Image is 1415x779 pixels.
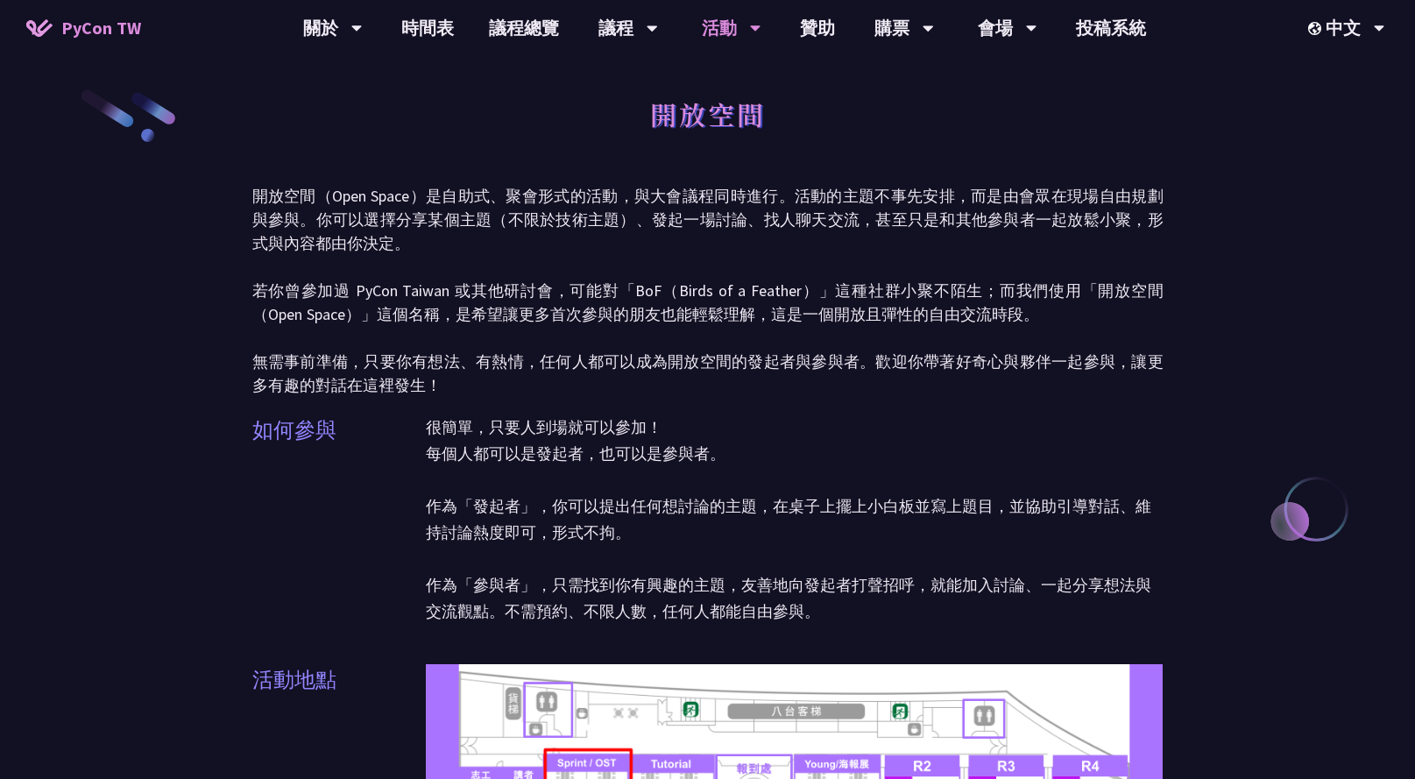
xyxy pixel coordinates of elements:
p: 如何參與 [252,414,336,446]
p: 活動地點 [252,664,336,696]
span: PyCon TW [61,15,141,41]
img: Home icon of PyCon TW 2025 [26,19,53,37]
h1: 開放空間 [650,88,766,140]
p: 開放空間（Open Space）是自助式、聚會形式的活動，與大會議程同時進行。活動的主題不事先安排，而是由會眾在現場自由規劃與參與。你可以選擇分享某個主題（不限於技術主題）、發起一場討論、找人聊... [252,184,1164,397]
a: PyCon TW [9,6,159,50]
img: Locale Icon [1308,22,1326,35]
p: 很簡單，只要人到場就可以參加！ 每個人都可以是發起者，也可以是參與者。 作為「發起者」，你可以提出任何想討論的主題，在桌子上擺上小白板並寫上題目，並協助引導對話、維持討論熱度即可，形式不拘。 作... [426,414,1164,625]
